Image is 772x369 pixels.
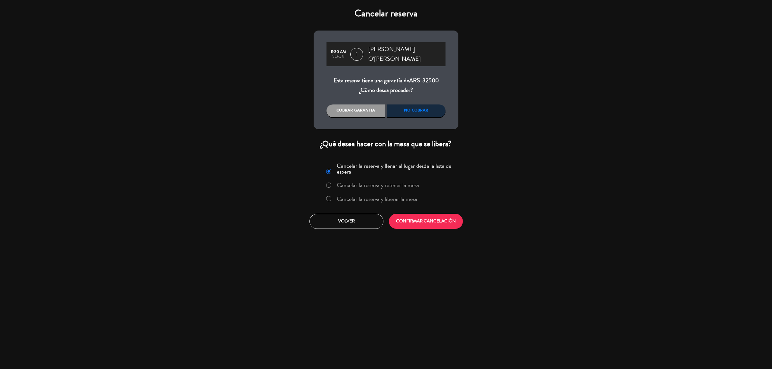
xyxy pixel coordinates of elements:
[309,214,383,229] button: Volver
[409,76,420,85] span: ARS
[326,104,385,117] div: Cobrar garantía
[387,104,446,117] div: No cobrar
[368,45,446,64] span: [PERSON_NAME] O'[PERSON_NAME]
[314,139,458,149] div: ¿Qué desea hacer con la mesa que se libera?
[422,76,439,85] span: 32500
[337,196,417,202] label: Cancelar la reserva y liberar la mesa
[350,48,363,61] span: 1
[314,8,458,19] h4: Cancelar reserva
[389,214,463,229] button: CONFIRMAR CANCELACIÓN
[330,54,347,59] div: sep., 6
[337,182,419,188] label: Cancelar la reserva y retener la mesa
[337,163,455,175] label: Cancelar la reserva y llenar el lugar desde la lista de espera
[326,76,446,95] div: Esta reserva tiene una garantía de ¿Cómo desea proceder?
[330,50,347,54] div: 11:30 AM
